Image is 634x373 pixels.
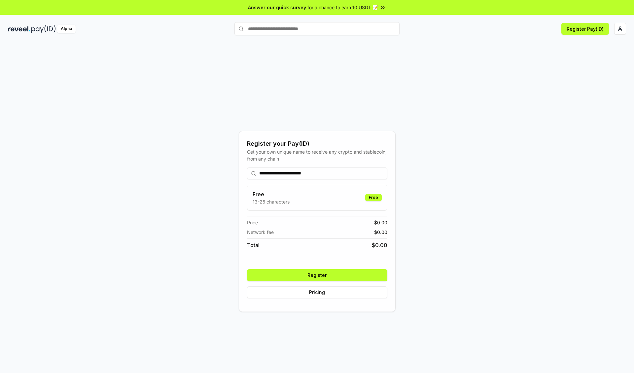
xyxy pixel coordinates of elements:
[561,23,609,35] button: Register Pay(ID)
[372,241,387,249] span: $ 0.00
[253,190,290,198] h3: Free
[247,139,387,148] div: Register your Pay(ID)
[8,25,30,33] img: reveel_dark
[253,198,290,205] p: 13-25 characters
[247,286,387,298] button: Pricing
[307,4,378,11] span: for a chance to earn 10 USDT 📝
[365,194,382,201] div: Free
[247,269,387,281] button: Register
[374,219,387,226] span: $ 0.00
[374,229,387,236] span: $ 0.00
[247,241,260,249] span: Total
[248,4,306,11] span: Answer our quick survey
[57,25,76,33] div: Alpha
[247,219,258,226] span: Price
[247,229,274,236] span: Network fee
[247,148,387,162] div: Get your own unique name to receive any crypto and stablecoin, from any chain
[31,25,56,33] img: pay_id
